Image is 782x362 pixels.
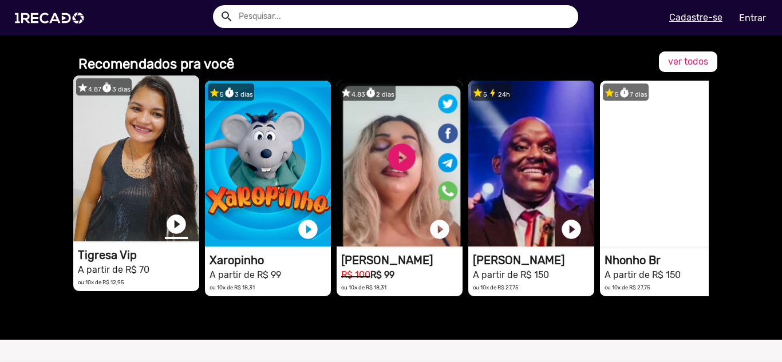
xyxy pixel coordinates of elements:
[732,8,773,28] a: Entrar
[78,279,124,285] small: ou 10x de R$ 12,95
[78,264,149,275] small: A partir de R$ 70
[605,269,681,280] small: A partir de R$ 150
[337,81,463,246] video: 1RECADO vídeos dedicados para fãs e empresas
[605,284,650,291] small: ou 10x de R$ 27,75
[210,284,255,291] small: ou 10x de R$ 18,31
[341,253,463,267] h1: [PERSON_NAME]
[692,218,714,241] a: play_circle_filled
[370,269,394,280] b: R$ 99
[205,81,331,246] video: 1RECADO vídeos dedicados para fãs e empresas
[297,218,319,241] a: play_circle_filled
[73,75,199,241] video: 1RECADO vídeos dedicados para fãs e empresas
[669,12,722,23] u: Cadastre-se
[230,5,578,28] input: Pesquisar...
[341,284,386,291] small: ou 10x de R$ 18,31
[341,269,370,280] small: R$ 100
[165,213,188,236] a: play_circle_filled
[428,218,451,241] a: play_circle_filled
[473,284,519,291] small: ou 10x de R$ 27,75
[210,269,281,280] small: A partir de R$ 99
[78,248,199,262] h1: Tigresa Vip
[210,253,331,267] h1: Xaropinho
[560,218,583,241] a: play_circle_filled
[468,81,594,246] video: 1RECADO vídeos dedicados para fãs e empresas
[220,10,234,23] mat-icon: Example home icon
[668,56,708,67] span: ver todos
[600,81,726,246] video: 1RECADO vídeos dedicados para fãs e empresas
[216,6,236,26] button: Example home icon
[605,253,726,267] h1: Nhonho Br
[473,253,594,267] h1: [PERSON_NAME]
[473,269,549,280] small: A partir de R$ 150
[78,56,234,72] b: Recomendados pra você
